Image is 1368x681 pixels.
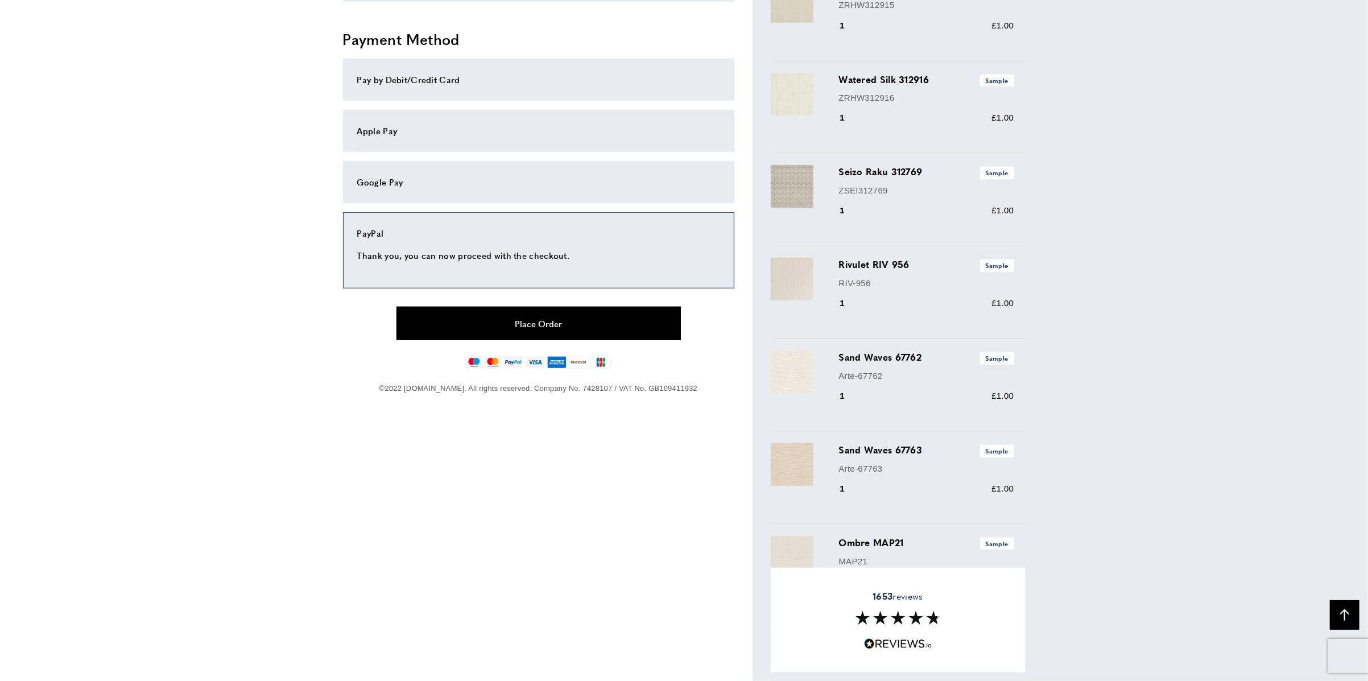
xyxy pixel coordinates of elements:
[771,73,813,115] img: Watered Silk 312916
[485,356,501,369] img: mastercard
[855,611,941,625] img: Reviews section
[357,175,720,189] div: Google Pay
[839,389,861,403] div: 1
[503,356,523,369] img: paypal
[839,73,1014,86] h3: Watered Silk 312916
[980,259,1014,271] span: Sample
[771,443,813,486] img: Sand Waves 67763
[991,205,1014,215] span: £1.00
[466,356,482,369] img: maestro
[839,482,861,496] div: 1
[980,75,1014,86] span: Sample
[569,356,589,369] img: discover
[771,258,813,300] img: Rivulet RIV 956
[980,352,1014,364] span: Sample
[839,536,1014,550] h3: Ombre MAP21
[357,124,720,138] div: Apple Pay
[839,91,1014,105] p: ZRHW312916
[839,369,1014,383] p: Arte-67762
[839,555,1014,568] p: MAP21
[873,590,923,601] span: reviews
[991,113,1014,122] span: £1.00
[991,298,1014,308] span: £1.00
[839,258,1014,271] h3: Rivulet RIV 956
[771,350,813,393] img: Sand Waves 67762
[839,276,1014,290] p: RIV-956
[839,443,1014,457] h3: Sand Waves 67763
[991,391,1014,401] span: £1.00
[771,165,813,208] img: Seizo Raku 312769
[591,356,611,369] img: jcb
[839,19,861,32] div: 1
[839,204,861,217] div: 1
[980,167,1014,179] span: Sample
[839,296,861,310] div: 1
[357,73,720,86] div: Pay by Debit/Credit Card
[357,249,720,262] p: Thank you, you can now proceed with the checkout.
[357,226,720,240] div: PayPal
[873,589,892,602] strong: 1653
[547,356,567,369] img: american-express
[839,184,1014,197] p: ZSEI312769
[771,536,813,579] img: Ombre MAP21
[991,484,1014,493] span: £1.00
[980,445,1014,457] span: Sample
[343,29,734,49] h2: Payment Method
[839,165,1014,179] h3: Seizo Raku 312769
[980,538,1014,550] span: Sample
[839,111,861,125] div: 1
[396,307,681,340] button: Place Order
[526,356,544,369] img: visa
[864,638,932,649] img: Reviews.io 5 stars
[379,384,697,393] span: ©2022 [DOMAIN_NAME]. All rights reserved. Company No. 7428107 / VAT No. GB109411932
[839,350,1014,364] h3: Sand Waves 67762
[991,20,1014,30] span: £1.00
[839,462,1014,476] p: Arte-67763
